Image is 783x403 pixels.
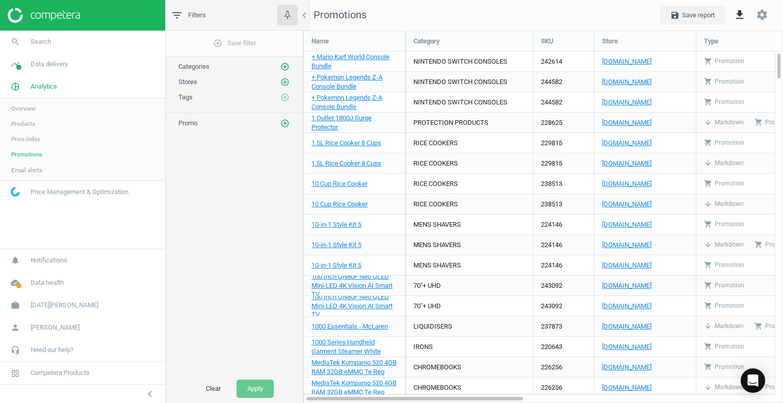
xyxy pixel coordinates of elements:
[533,51,594,71] div: 242614
[704,139,744,147] div: Promotion
[31,368,90,378] span: Competera Products
[298,9,310,21] i: chevron_left
[413,342,433,352] div: IRONS
[178,119,197,127] span: Promo
[31,301,98,310] span: [DATE][PERSON_NAME]
[311,200,368,208] span: 10 Cup Rice Cooker
[280,92,290,102] button: add_circle_outline
[541,37,554,46] span: SKU
[704,281,744,290] div: Promotion
[756,9,768,21] i: settings
[280,62,290,71] i: add_circle_outline
[311,293,393,319] span: 100 Inch QN80F Neo QLED Mini-LED 4K Vision AI Smart TV
[31,82,57,91] span: Analytics
[704,118,744,127] div: Markdown
[602,118,688,127] a: [DOMAIN_NAME]
[602,179,688,189] a: [DOMAIN_NAME]
[602,322,688,331] a: [DOMAIN_NAME]
[280,118,290,128] button: add_circle_outline
[178,93,193,101] span: Tags
[413,118,488,127] div: PROTECTION PRODUCTS
[741,368,765,393] div: Open Intercom Messenger
[704,179,744,188] div: Promotion
[704,98,744,106] div: Promotion
[6,273,25,292] i: cloud_done
[704,322,744,331] div: Markdown
[280,93,290,102] i: add_circle_outline
[704,179,712,187] i: shopping_cart
[413,37,439,46] span: Category
[6,295,25,315] i: work
[311,272,398,300] a: 100 Inch QN80F Neo QLED Mini-LED 4K Vision AI Smart TV
[11,104,36,113] span: Overview
[311,73,382,90] span: + Pokemon Legends Z-A Console Bundle
[6,251,25,270] i: notifications
[602,139,688,148] a: [DOMAIN_NAME]
[754,322,763,330] i: shopping_cart
[413,261,461,270] div: MENS SHAVERS
[533,378,594,397] div: 226256
[311,273,393,299] span: 100 Inch QN80F Neo QLED Mini-LED 4K Vision AI Smart TV
[704,118,712,126] i: arrow_downward
[311,139,381,148] a: 1.5L Rice Cooker 8 Cups
[413,240,461,250] div: MENS SHAVERS
[670,11,680,20] i: save
[413,363,461,372] div: CHROMEBOOKS
[704,57,744,66] div: Promotion
[311,240,361,250] a: 10-in-1 Style Kit 5
[602,281,688,290] a: [DOMAIN_NAME]
[533,194,594,214] div: 238513
[704,220,744,229] div: Promotion
[6,55,25,74] i: timeline
[311,261,361,270] a: 10-in-1 Style Kit 5
[751,4,773,26] button: settings
[704,159,712,167] i: arrow_downward
[280,77,290,87] button: add_circle_outline
[31,37,51,46] span: Search
[413,322,452,331] div: LIQUIDISERS
[602,159,688,168] a: [DOMAIN_NAME]
[533,235,594,255] div: 224146
[11,135,40,143] span: Price index
[178,78,197,86] span: Stores
[704,302,712,310] i: shopping_cart
[602,37,618,46] span: Store
[533,92,594,112] div: 244582
[31,256,67,265] span: Notifications
[31,187,128,197] span: Price Management & Optimization
[533,337,594,357] div: 220643
[311,159,381,167] span: 1.5L Rice Cooker 8 Cups
[311,338,398,356] a: 1000 Series Handheld Garment Steamer White
[728,3,751,27] button: get_app
[533,113,594,132] div: 228625
[311,52,398,71] a: + Mario Kart World Console Bundle
[734,9,746,21] i: get_app
[704,139,712,147] i: shopping_cart
[311,322,388,331] a: 1000 Essentials - McLaren
[213,39,256,48] span: Save filter
[31,278,64,287] span: Data health
[704,77,744,86] div: Promotion
[188,11,206,20] span: Filters
[704,383,744,392] div: Markdown
[602,342,688,352] a: [DOMAIN_NAME]
[704,200,744,208] div: Markdown
[704,240,712,249] i: arrow_downward
[311,139,381,147] span: 1.5L Rice Cooker 8 Cups
[213,39,222,48] i: add_circle_outline
[413,179,458,189] div: RICE COOKERS
[704,363,744,371] div: Promotion
[413,139,458,148] div: RICE COOKERS
[413,220,461,229] div: MENS SHAVERS
[303,8,367,22] span: Promotions
[311,93,398,112] a: + Pokemon Legends Z-A Console Bundle
[413,281,441,290] div: 70"+ UHD
[704,342,744,351] div: Promotion
[311,261,361,269] span: 10-in-1 Style Kit 5
[533,276,594,295] div: 243092
[602,302,688,311] a: [DOMAIN_NAME]
[311,323,388,330] span: 1000 Essentials - McLaren
[704,57,712,65] i: shopping_cart
[704,261,712,269] i: shopping_cart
